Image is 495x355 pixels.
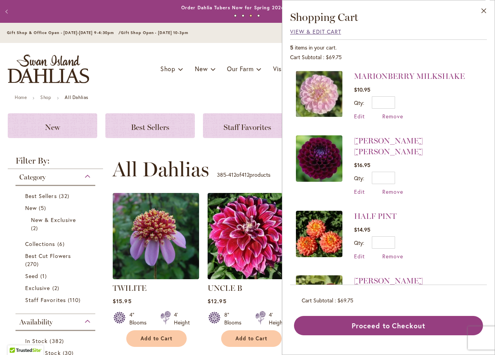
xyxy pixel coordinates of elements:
a: JASON MATTHEW [296,135,342,195]
span: Exclusive [25,284,50,292]
span: All Dahlias [112,158,209,181]
a: Order Dahlia Tubers Now for Spring 2026 Delivery! [181,5,308,10]
span: New & Exclusive [31,216,76,224]
span: Category [19,173,46,181]
span: Best Sellers [25,192,57,200]
button: Proceed to Checkout [294,316,483,335]
span: 5 [290,44,293,51]
span: 2 [31,224,40,232]
span: Cart Subtotal [290,53,321,61]
button: Add to Cart [126,330,187,347]
label: Qty [354,239,364,246]
button: Add to Cart [221,330,282,347]
span: 110 [68,296,82,304]
strong: Filter By: [8,157,103,169]
span: Add to Cart [141,335,172,342]
a: Remove [382,253,403,260]
img: Uncle B [208,193,294,279]
a: TWILITE [113,273,199,281]
label: Qty [354,174,364,182]
a: Staff Favorites [203,113,292,138]
a: Staff Favorites [25,296,88,304]
a: Shop [40,94,51,100]
a: Best Sellers [105,113,195,138]
a: TWILITE [113,283,146,293]
span: Staff Favorites [25,296,66,304]
span: New [45,123,60,132]
span: Cart Subtotal [302,297,333,304]
div: 4" Blooms [129,311,151,326]
a: Exclusive [25,284,88,292]
a: UNCLE B [208,283,242,293]
span: Collections [25,240,55,247]
button: 3 of 4 [249,14,252,17]
a: Home [15,94,27,100]
a: MARIONBERRY MILKSHAKE [354,72,465,81]
span: items in your cart. [295,44,337,51]
a: View & Edit Cart [290,28,341,35]
a: New &amp; Exclusive [31,216,82,232]
a: Remove [382,188,403,195]
a: New [8,113,97,138]
span: New [25,204,37,212]
a: Best Sellers [25,192,88,200]
div: 8" Blooms [224,311,246,326]
span: 5 [39,204,48,212]
span: $15.95 [113,297,131,305]
a: Collections [25,240,88,248]
button: 4 of 4 [257,14,260,17]
span: $12.95 [208,297,226,305]
div: 4' Height [174,311,190,326]
a: [PERSON_NAME] [354,276,423,285]
a: HALF PINT [354,212,397,221]
label: Qty [354,99,364,106]
a: MARIONBERRY MILKSHAKE [296,71,342,120]
a: Uncle B [208,273,294,281]
strong: All Dahlias [65,94,88,100]
a: New [25,204,88,212]
span: Staff Favorites [223,123,271,132]
a: store logo [8,55,89,83]
span: New [195,65,208,73]
span: $14.95 [354,226,370,233]
a: Edit [354,253,365,260]
span: Best Cut Flowers [25,252,71,259]
span: 270 [25,260,41,268]
span: Best Sellers [131,123,169,132]
a: Best Cut Flowers [25,252,88,268]
span: Edit [354,188,365,195]
span: 2 [52,284,61,292]
span: 1 [40,272,49,280]
span: Seed [25,272,38,280]
button: 2 of 4 [242,14,244,17]
span: In Stock [25,337,48,345]
span: 32 [59,192,71,200]
a: Seed [25,272,88,280]
a: Edit [354,113,365,120]
span: 385 [217,171,226,178]
span: $16.95 [354,161,370,169]
span: Visit Us [273,65,296,73]
span: $10.95 [354,86,370,93]
span: 382 [50,337,65,345]
span: 6 [57,240,67,248]
span: $69.75 [337,297,353,304]
span: $69.75 [326,53,342,61]
img: CROSSFIELD EBONY [296,275,342,322]
a: Remove [382,113,403,120]
span: Shop [160,65,175,73]
a: In Stock 382 [25,337,88,345]
img: TWILITE [113,193,199,279]
span: Gift Shop & Office Open - [DATE]-[DATE] 9-4:30pm / [7,30,121,35]
span: Gift Shop Open - [DATE] 10-3pm [121,30,188,35]
span: 412 [228,171,236,178]
p: - of products [217,169,270,181]
img: HALF PINT [296,211,342,257]
img: MARIONBERRY MILKSHAKE [296,71,342,117]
